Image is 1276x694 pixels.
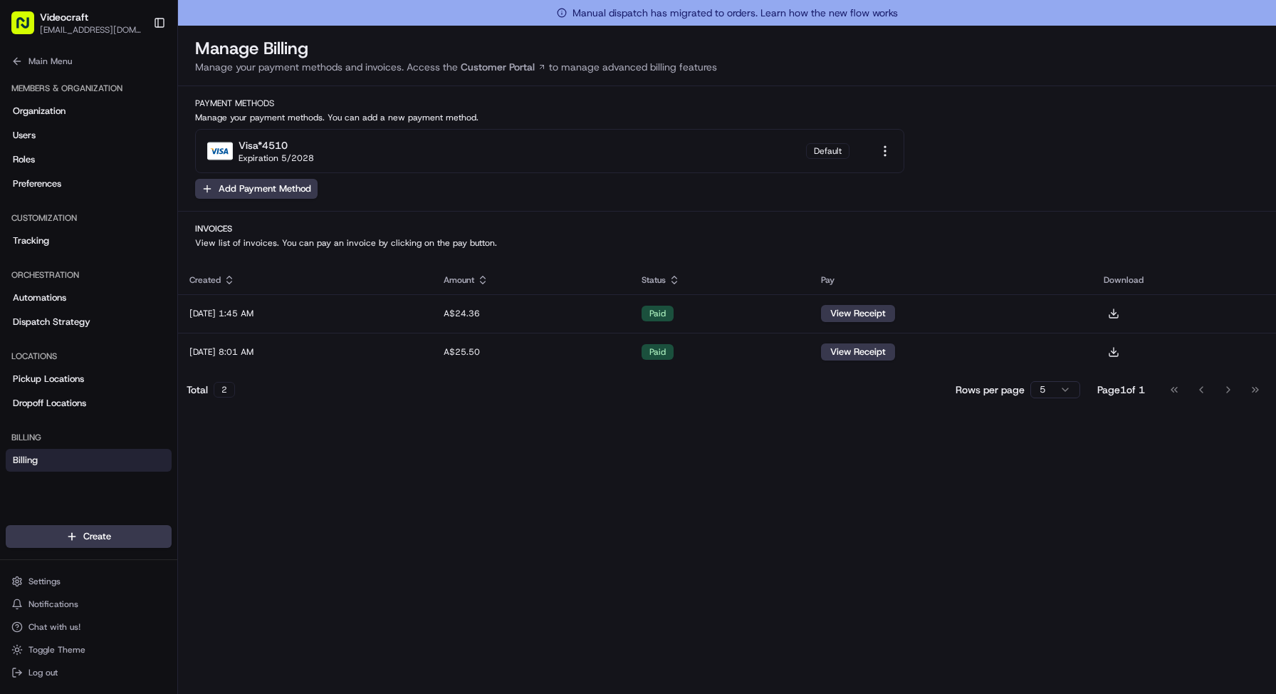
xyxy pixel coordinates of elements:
a: Dispatch Strategy [6,311,172,333]
span: Organization [13,105,66,118]
h1: Manage Billing [195,37,1259,60]
span: Tracking [13,234,49,247]
span: Settings [28,576,61,587]
img: Nash [14,14,43,43]
button: Main Menu [6,51,172,71]
a: Pickup Locations [6,368,172,390]
span: Billing [13,454,38,467]
div: 2 [214,382,235,398]
span: Manual dispatch has migrated to orders. Learn how the new flow works [557,6,898,20]
button: Chat with us! [6,617,172,637]
div: A$25.50 [444,346,619,358]
a: Roles [6,148,172,171]
span: Toggle Theme [28,644,85,656]
button: View Receipt [821,343,895,361]
img: Asif Zaman Khan [14,246,37,269]
img: 9188753566659_6852d8bf1fb38e338040_72.png [30,136,56,162]
h2: Invoices [195,223,1259,234]
div: 📗 [14,320,26,331]
span: • [118,221,123,232]
div: We're available if you need us! [64,150,196,162]
input: Clear [37,92,235,107]
div: Orchestration [6,264,172,286]
div: Billing [6,426,172,449]
a: Organization [6,100,172,123]
span: [DATE] [126,259,155,271]
span: [PERSON_NAME] [44,259,115,271]
div: Locations [6,345,172,368]
span: [DATE] [126,221,155,232]
a: Billing [6,449,172,472]
div: Status [642,274,798,286]
button: [EMAIL_ADDRESS][DOMAIN_NAME] [40,24,142,36]
span: Dispatch Strategy [13,316,90,328]
button: Toggle Theme [6,640,172,660]
p: Welcome 👋 [14,57,259,80]
td: [DATE] 8:01 AM [178,333,432,371]
div: Members & Organization [6,77,172,100]
span: Create [83,530,111,543]
p: View list of invoices. You can pay an invoice by clicking on the pay button. [195,237,1259,249]
div: Default [806,143,849,159]
button: See all [221,182,259,200]
div: Page 1 of 1 [1097,383,1145,397]
button: Start new chat [242,140,259,157]
span: API Documentation [135,318,229,333]
a: Automations [6,286,172,309]
div: Expiration 5/2028 [239,152,314,164]
div: paid [642,306,674,321]
h2: Payment Methods [195,98,1259,109]
span: Knowledge Base [28,318,109,333]
img: 1736555255976-a54dd68f-1ca7-489b-9aae-adbdc363a1c4 [14,136,40,162]
a: Tracking [6,229,172,252]
button: View Receipt [821,305,895,322]
span: Users [13,129,36,142]
div: visa *4510 [239,138,288,152]
span: Pickup Locations [13,373,84,385]
img: Asif Zaman Khan [14,207,37,230]
div: Start new chat [64,136,234,150]
span: Notifications [28,599,78,610]
span: Preferences [13,177,61,190]
a: Users [6,124,172,147]
div: Past conversations [14,185,91,197]
span: Dropoff Locations [13,397,86,410]
button: Notifications [6,594,172,614]
a: Customer Portal [458,60,549,74]
button: Videocraft[EMAIL_ADDRESS][DOMAIN_NAME] [6,6,147,40]
div: paid [642,344,674,360]
button: Create [6,525,172,548]
span: Pylon [142,353,172,364]
p: Manage your payment methods and invoices. Access the to manage advanced billing features [195,60,1259,74]
a: Refund Requests [6,473,172,496]
div: Download [1104,274,1265,286]
button: Settings [6,571,172,591]
span: Videocraft [40,10,88,24]
p: Manage your payment methods. You can add a new payment method. [195,112,1259,123]
button: Log out [6,663,172,683]
a: 📗Knowledge Base [9,313,115,338]
a: Powered byPylon [100,353,172,364]
span: Automations [13,291,66,304]
td: [DATE] 1:45 AM [178,294,432,333]
a: Dropoff Locations [6,392,172,415]
div: Amount [444,274,619,286]
div: Total [187,382,235,398]
span: Roles [13,153,35,166]
div: 💻 [120,320,132,331]
div: Customization [6,207,172,229]
img: 1736555255976-a54dd68f-1ca7-489b-9aae-adbdc363a1c4 [28,222,40,233]
span: Main Menu [28,56,72,67]
div: A$24.36 [444,308,619,319]
a: 💻API Documentation [115,313,234,338]
img: 1736555255976-a54dd68f-1ca7-489b-9aae-adbdc363a1c4 [28,260,40,271]
div: Pay [821,274,1082,286]
span: Chat with us! [28,621,80,633]
span: Log out [28,667,58,678]
p: Rows per page [956,383,1025,397]
a: Preferences [6,172,172,195]
button: Add Payment Method [195,179,318,199]
span: • [118,259,123,271]
span: Refund Requests [13,478,83,491]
